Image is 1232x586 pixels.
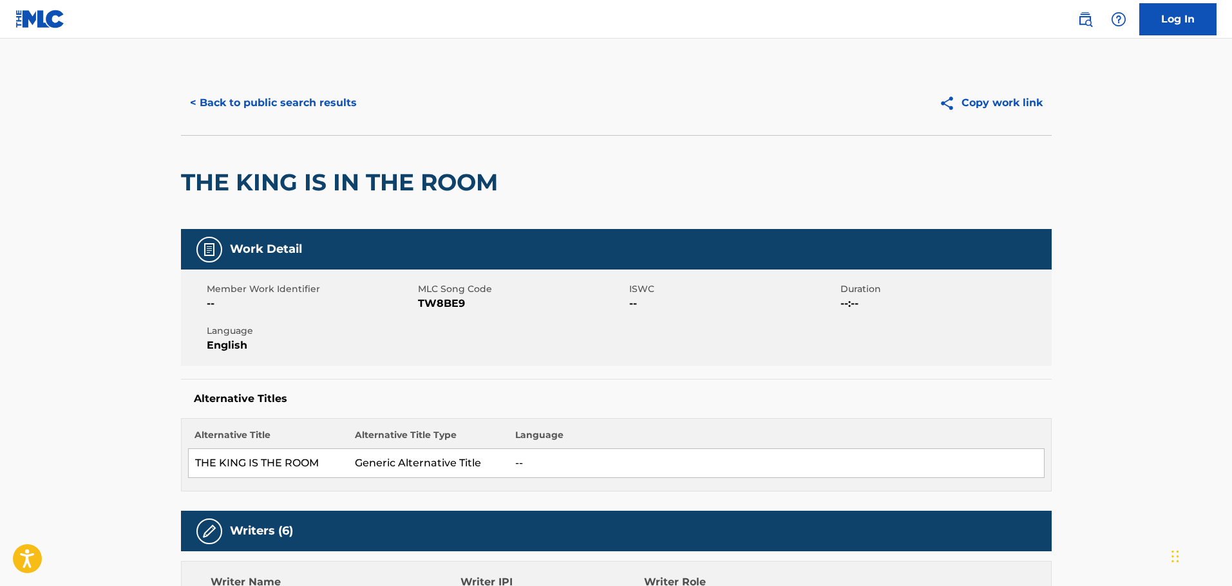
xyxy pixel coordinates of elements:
[840,296,1048,311] span: --:--
[188,449,348,478] td: THE KING IS THE ROOM
[1077,12,1093,27] img: search
[1072,6,1098,32] a: Public Search
[629,282,837,296] span: ISWC
[181,168,504,197] h2: THE KING IS IN THE ROOM
[181,87,366,119] button: < Back to public search results
[194,392,1039,405] h5: Alternative Titles
[230,242,302,257] h5: Work Detail
[1111,12,1126,27] img: help
[509,428,1044,449] th: Language
[1171,537,1179,576] div: Drag
[207,324,415,338] span: Language
[188,428,348,449] th: Alternative Title
[348,449,509,478] td: Generic Alternative Title
[207,282,415,296] span: Member Work Identifier
[1106,6,1132,32] div: Help
[840,282,1048,296] span: Duration
[207,338,415,353] span: English
[1168,524,1232,586] iframe: Chat Widget
[230,524,293,538] h5: Writers (6)
[202,524,217,539] img: Writers
[207,296,415,311] span: --
[629,296,837,311] span: --
[939,95,962,111] img: Copy work link
[418,296,626,311] span: TW8BE9
[1139,3,1217,35] a: Log In
[15,10,65,28] img: MLC Logo
[348,428,509,449] th: Alternative Title Type
[509,449,1044,478] td: --
[930,87,1052,119] button: Copy work link
[202,242,217,257] img: Work Detail
[418,282,626,296] span: MLC Song Code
